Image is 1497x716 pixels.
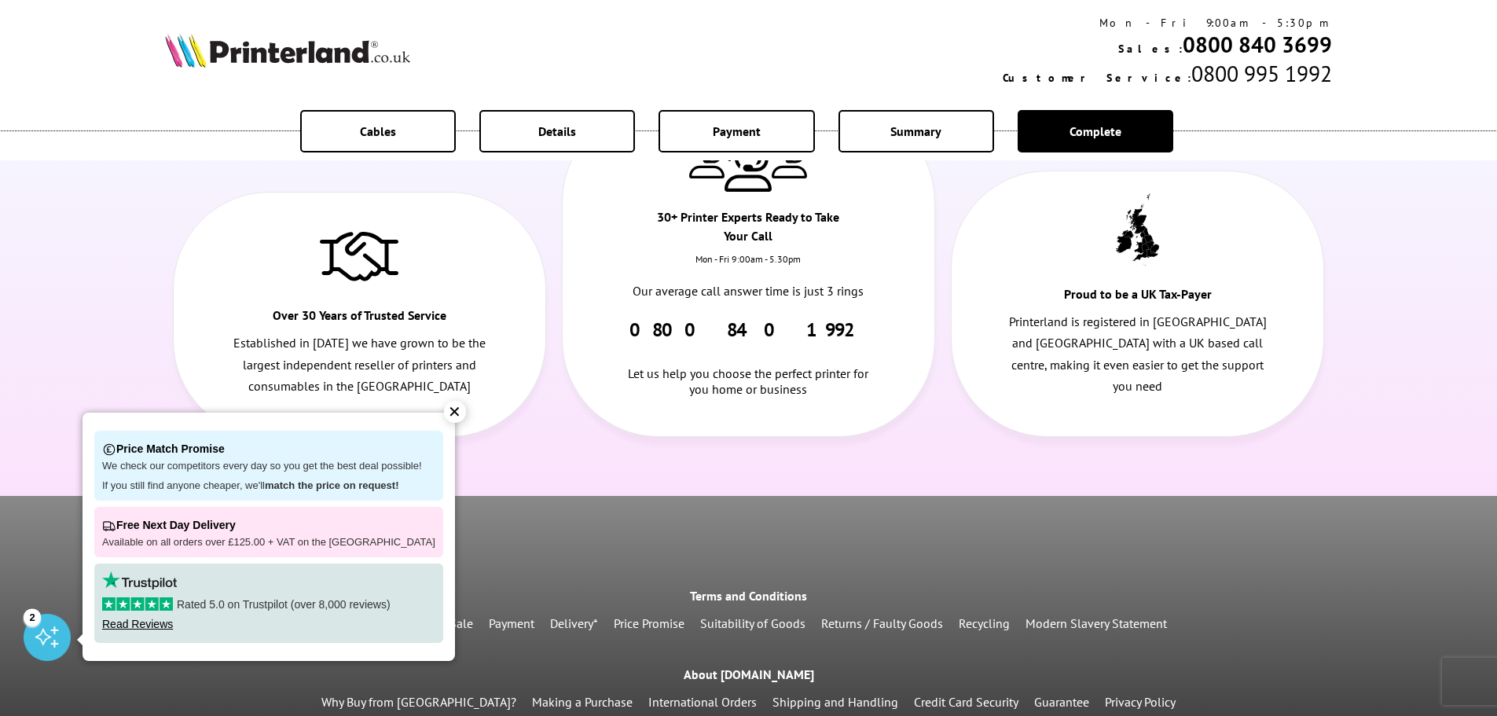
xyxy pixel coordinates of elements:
[321,694,516,710] a: Why Buy from [GEOGRAPHIC_DATA]?
[725,138,772,192] img: Printer Experts
[320,224,398,287] img: Trusted Service
[618,342,879,397] div: Let us help you choose the perfect printer for you home or business
[618,281,879,302] p: Our average call answer time is just 3 rings
[265,479,398,491] strong: match the price on request!
[165,33,410,68] img: Printerland Logo
[959,615,1010,631] a: Recycling
[1034,694,1089,710] a: Guarantee
[102,597,435,611] p: Rated 5.0 on Trustpilot (over 8,000 reviews)
[1116,193,1159,266] img: UK tax payer
[550,615,598,631] a: Delivery*
[102,618,173,630] a: Read Reviews
[629,318,868,342] a: 0800 840 1992
[102,460,435,473] p: We check our competitors every day so you get the best deal possible!
[102,536,435,549] p: Available on all orders over £125.00 + VAT on the [GEOGRAPHIC_DATA]
[1003,16,1332,30] div: Mon - Fri 9:00am - 5:30pm
[266,306,453,332] div: Over 30 Years of Trusted Service
[102,439,435,460] p: Price Match Promise
[102,597,173,611] img: stars-5.svg
[700,615,805,631] a: Suitability of Goods
[489,615,534,631] a: Payment
[1105,694,1176,710] a: Privacy Policy
[614,615,684,631] a: Price Promise
[1183,30,1332,59] a: 0800 840 3699
[1003,71,1191,85] span: Customer Service:
[563,253,934,281] div: Mon - Fri 9:00am - 5.30pm
[444,401,466,423] div: ✕
[655,207,842,253] div: 30+ Printer Experts Ready to Take Your Call
[102,571,177,589] img: trustpilot rating
[102,515,435,536] p: Free Next Day Delivery
[102,479,435,493] p: If you still find anyone cheaper, we'll
[24,608,41,626] div: 2
[1026,615,1167,631] a: Modern Slavery Statement
[821,615,943,631] a: Returns / Faulty Goods
[229,332,490,397] p: Established in [DATE] we have grown to be the largest independent reseller of printers and consum...
[1191,59,1332,88] span: 0800 995 1992
[532,694,633,710] a: Making a Purchase
[914,694,1018,710] a: Credit Card Security
[772,694,898,710] a: Shipping and Handling
[648,694,757,710] a: International Orders
[1044,285,1231,311] div: Proud to be a UK Tax-Payer
[1007,311,1268,397] p: Printerland is registered in [GEOGRAPHIC_DATA] and [GEOGRAPHIC_DATA] with a UK based call centre,...
[1118,42,1183,56] span: Sales:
